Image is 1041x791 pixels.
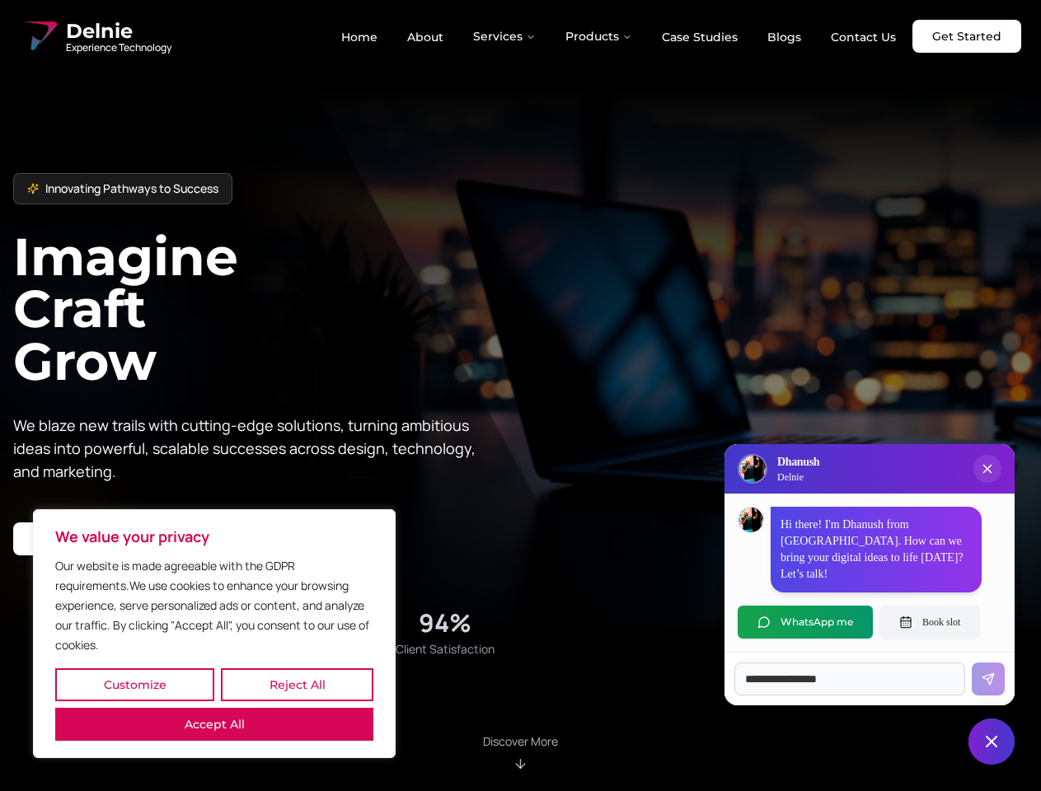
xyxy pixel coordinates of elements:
[649,23,751,51] a: Case Studies
[20,16,59,56] img: Delnie Logo
[738,606,873,639] button: WhatsApp me
[55,527,373,546] p: We value your privacy
[396,641,495,658] span: Client Satisfaction
[13,414,488,483] p: We blaze new trails with cutting-edge solutions, turning ambitious ideas into powerful, scalable ...
[818,23,909,51] a: Contact Us
[328,20,909,53] nav: Main
[13,522,202,555] a: Start your project with us
[777,470,819,484] p: Delnie
[912,20,1021,53] a: Get Started
[781,517,972,583] p: Hi there! I'm Dhanush from [GEOGRAPHIC_DATA]. How can we bring your digital ideas to life [DATE]?...
[777,454,819,470] h3: Dhanush
[66,41,171,54] span: Experience Technology
[55,668,214,701] button: Customize
[13,231,521,386] h1: Imagine Craft Grow
[419,608,471,638] div: 94%
[739,456,766,482] img: Delnie Logo
[45,180,218,197] span: Innovating Pathways to Success
[973,455,1001,483] button: Close chat popup
[221,668,373,701] button: Reject All
[460,20,549,53] button: Services
[394,23,457,51] a: About
[879,606,980,639] button: Book slot
[552,20,645,53] button: Products
[55,556,373,655] p: Our website is made agreeable with the GDPR requirements.We use cookies to enhance your browsing ...
[20,16,171,56] a: Delnie Logo Full
[739,508,763,532] img: Dhanush
[968,718,1015,765] button: Close chat
[483,733,558,750] p: Discover More
[483,733,558,771] div: Scroll to About section
[754,23,814,51] a: Blogs
[55,708,373,741] button: Accept All
[328,23,391,51] a: Home
[66,18,171,44] span: Delnie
